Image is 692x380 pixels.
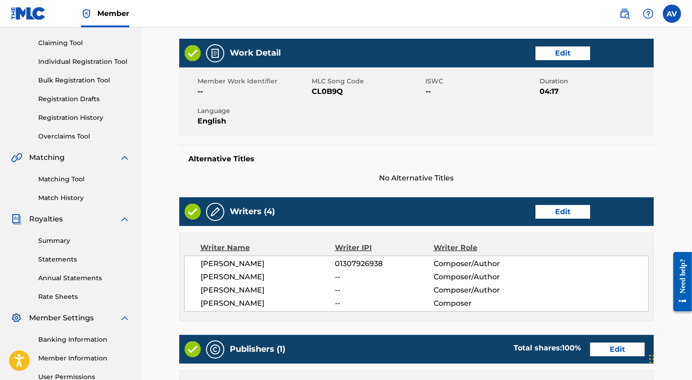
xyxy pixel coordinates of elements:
[81,8,92,19] img: Top Rightsholder
[11,214,22,225] img: Royalties
[97,8,129,19] span: Member
[119,152,130,163] img: expand
[540,86,652,97] span: 04:17
[11,152,22,163] img: Matching
[514,343,581,354] div: Total shares:
[201,272,335,282] span: [PERSON_NAME]
[200,242,335,253] div: Writer Name
[185,45,201,61] img: Valid
[210,206,221,217] img: Writers
[38,255,130,264] a: Statements
[38,94,130,104] a: Registration Drafts
[201,258,335,269] span: [PERSON_NAME]
[434,298,523,309] span: Composer
[434,258,523,269] span: Composer/Author
[335,258,433,269] span: 01307926938
[230,206,275,217] h5: Writers (4)
[38,354,130,363] a: Member Information
[312,77,424,86] span: MLC Song Code
[426,77,538,86] span: ISWC
[335,298,433,309] span: --
[434,285,523,296] span: Composer/Author
[619,8,630,19] img: search
[188,154,645,164] h5: Alternative Titles
[185,204,201,220] img: Valid
[38,292,130,302] a: Rate Sheets
[616,5,634,23] a: Public Search
[535,205,590,219] a: Edit
[210,48,221,59] img: Work Detail
[667,245,692,318] iframe: Resource Center
[11,7,46,20] img: MLC Logo
[38,193,130,203] a: Match History
[38,335,130,344] a: Banking Information
[643,8,654,19] img: help
[647,336,692,380] iframe: Chat Widget
[197,106,309,116] span: Language
[38,273,130,283] a: Annual Statements
[38,76,130,85] a: Bulk Registration Tool
[29,214,63,225] span: Royalties
[29,152,65,163] span: Matching
[590,343,645,356] a: Edit
[197,116,309,127] span: English
[179,173,654,184] span: No Alternative Titles
[38,236,130,246] a: Summary
[210,344,221,355] img: Publishers
[562,344,581,352] span: 100 %
[663,5,681,23] div: User Menu
[335,285,433,296] span: --
[201,285,335,296] span: [PERSON_NAME]
[38,132,130,141] a: Overclaims Tool
[29,313,94,324] span: Member Settings
[38,113,130,123] a: Registration History
[649,345,655,373] div: Drag
[201,298,335,309] span: [PERSON_NAME]
[119,214,130,225] img: expand
[434,272,523,282] span: Composer/Author
[230,48,281,58] h5: Work Detail
[426,86,538,97] span: --
[312,86,424,97] span: CL0B9Q
[639,5,657,23] div: Help
[38,57,130,67] a: Individual Registration Tool
[335,242,434,253] div: Writer IPI
[185,341,201,357] img: Valid
[38,175,130,184] a: Matching Tool
[335,272,433,282] span: --
[540,77,652,86] span: Duration
[197,77,309,86] span: Member Work Identifier
[197,86,309,97] span: --
[535,46,590,60] a: Edit
[38,38,130,48] a: Claiming Tool
[434,242,523,253] div: Writer Role
[119,313,130,324] img: expand
[230,344,285,354] h5: Publishers (1)
[11,313,22,324] img: Member Settings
